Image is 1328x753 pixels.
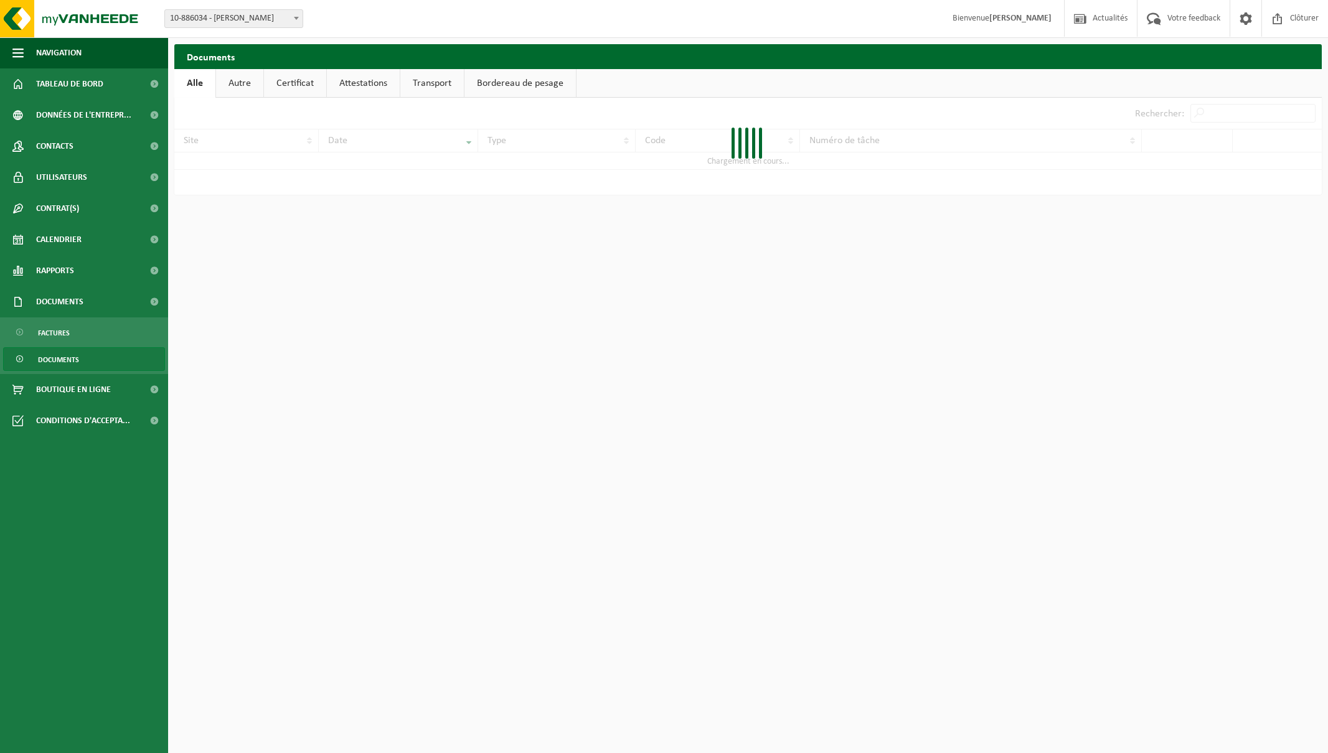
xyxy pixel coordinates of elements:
[36,68,103,100] span: Tableau de bord
[36,255,74,286] span: Rapports
[36,374,111,405] span: Boutique en ligne
[989,14,1052,23] strong: [PERSON_NAME]
[464,69,576,98] a: Bordereau de pesage
[36,405,130,436] span: Conditions d'accepta...
[174,69,215,98] a: Alle
[36,286,83,317] span: Documents
[264,69,326,98] a: Certificat
[327,69,400,98] a: Attestations
[36,100,131,131] span: Données de l'entrepr...
[36,37,82,68] span: Navigation
[216,69,263,98] a: Autre
[164,9,303,28] span: 10-886034 - ROSIER - MOUSTIER
[174,44,1322,68] h2: Documents
[36,131,73,162] span: Contacts
[165,10,303,27] span: 10-886034 - ROSIER - MOUSTIER
[36,224,82,255] span: Calendrier
[400,69,464,98] a: Transport
[38,348,79,372] span: Documents
[36,162,87,193] span: Utilisateurs
[36,193,79,224] span: Contrat(s)
[38,321,70,345] span: Factures
[3,320,165,344] a: Factures
[3,347,165,371] a: Documents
